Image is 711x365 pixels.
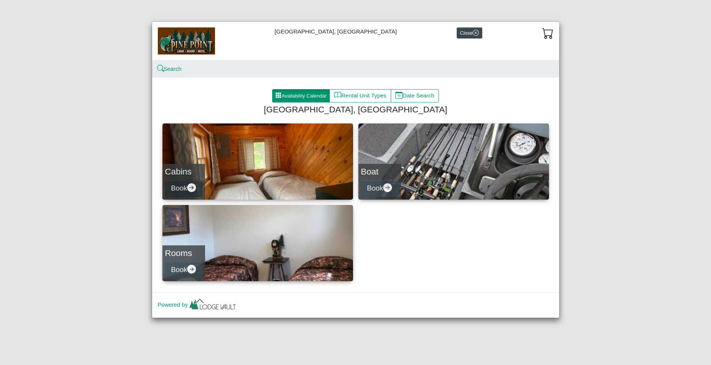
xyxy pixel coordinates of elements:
button: Bookarrow right circle fill [165,261,202,279]
button: bookRental Unit Types [329,89,391,103]
svg: cart [542,27,554,39]
button: Closex circle [457,27,482,38]
svg: grid3x3 gap fill [275,92,281,98]
button: Bookarrow right circle fill [361,180,398,197]
a: Powered by [158,301,238,308]
button: Bookarrow right circle fill [165,180,202,197]
svg: arrow right circle fill [187,183,196,192]
div: [GEOGRAPHIC_DATA], [GEOGRAPHIC_DATA] [152,22,559,60]
h4: Boat [361,166,398,177]
h4: [GEOGRAPHIC_DATA], [GEOGRAPHIC_DATA] [165,104,546,115]
svg: book [334,91,342,99]
svg: arrow right circle fill [187,265,196,274]
svg: arrow right circle fill [383,183,392,192]
svg: search [158,66,164,72]
img: b144ff98-a7e1-49bd-98da-e9ae77355310.jpg [158,27,215,54]
button: grid3x3 gap fillAvailability Calendar [272,89,330,103]
img: lv-small.ca335149.png [188,297,238,314]
button: calendar dateDate Search [391,89,439,103]
svg: x circle [473,30,479,36]
a: searchSearch [158,66,182,72]
h4: Cabins [165,166,202,177]
h4: Rooms [165,248,202,258]
svg: calendar date [395,91,403,99]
